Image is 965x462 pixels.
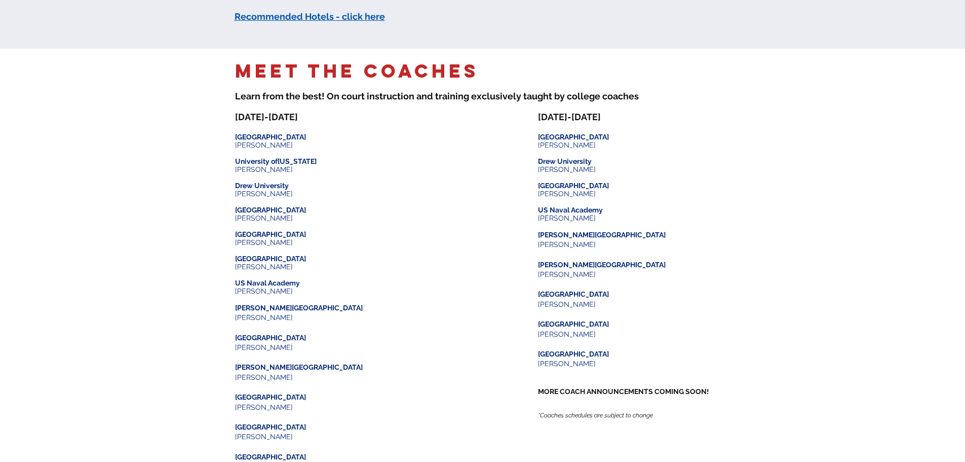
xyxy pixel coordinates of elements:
span: [PERSON_NAME][GEOGRAPHIC_DATA] [235,304,363,312]
span: [GEOGRAPHIC_DATA] [235,453,306,461]
span: of [271,157,278,165]
span: Drew University [235,182,289,190]
span: [GEOGRAPHIC_DATA] [235,206,306,214]
span: [GEOGRAPHIC_DATA] [235,133,306,141]
span: [PERSON_NAME] [538,165,596,173]
span: [PERSON_NAME]​ [235,214,293,222]
span: [PERSON_NAME] [235,238,293,246]
span: Meet the Coaches [235,59,479,83]
span: [GEOGRAPHIC_DATA] [235,334,306,342]
span: [PERSON_NAME] [538,214,596,222]
span: [PERSON_NAME]​ [538,190,596,198]
span: Drew University [538,157,592,165]
span: [PERSON_NAME] [235,403,293,411]
span: [GEOGRAPHIC_DATA] [538,133,609,141]
span: [PERSON_NAME] [538,270,596,278]
span: University [235,157,269,165]
span: US Naval Academy [538,206,603,214]
span: [GEOGRAPHIC_DATA] [538,290,609,298]
span: *Coaches schedules are subject to change [538,412,653,419]
span: [DATE]-[DATE] [235,112,298,122]
span: [PERSON_NAME] [235,165,293,173]
a: Recommended Hotels - click here [235,11,385,22]
span: [GEOGRAPHIC_DATA] [538,320,609,328]
span: [GEOGRAPHIC_DATA] [235,393,306,401]
span: [GEOGRAPHIC_DATA] [538,182,609,190]
span: [PERSON_NAME][GEOGRAPHIC_DATA] [538,231,666,239]
span: [PERSON_NAME] [538,240,596,248]
span: [GEOGRAPHIC_DATA] [235,423,306,431]
p: AN [538,404,731,412]
span: [PERSON_NAME] [235,190,293,198]
span: [PERSON_NAME] [235,313,293,322]
span: [PERSON_NAME] [538,330,596,338]
span: [PERSON_NAME] [235,343,293,351]
span: MORE COACH ANNOUNCEMENTS COMING SOON! [538,387,709,396]
span: ​ [538,157,592,165]
span: [DATE]-[DATE] [538,112,601,122]
span: [PERSON_NAME] [235,287,293,295]
span: [PERSON_NAME][GEOGRAPHIC_DATA] [235,363,363,371]
span: [PERSON_NAME] [538,300,596,308]
span: [PERSON_NAME] [235,433,293,441]
span: [GEOGRAPHIC_DATA] [538,350,609,358]
span: [US_STATE] [278,157,317,165]
span: [PERSON_NAME] [538,141,596,149]
span: [PERSON_NAME] [538,360,596,368]
span: xclusively taught by college coaches [477,91,639,101]
span: ​ [235,182,289,190]
span: US Naval Academy [235,279,300,287]
span: [PERSON_NAME] [235,141,293,149]
span: [PERSON_NAME] [235,373,293,381]
span: [PERSON_NAME] [235,263,293,271]
span: [GEOGRAPHIC_DATA] [235,230,306,238]
span: Learn from the best! On court instruction and training e [235,91,477,101]
span: [PERSON_NAME][GEOGRAPHIC_DATA] [538,261,666,269]
span: [GEOGRAPHIC_DATA] [235,255,306,263]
